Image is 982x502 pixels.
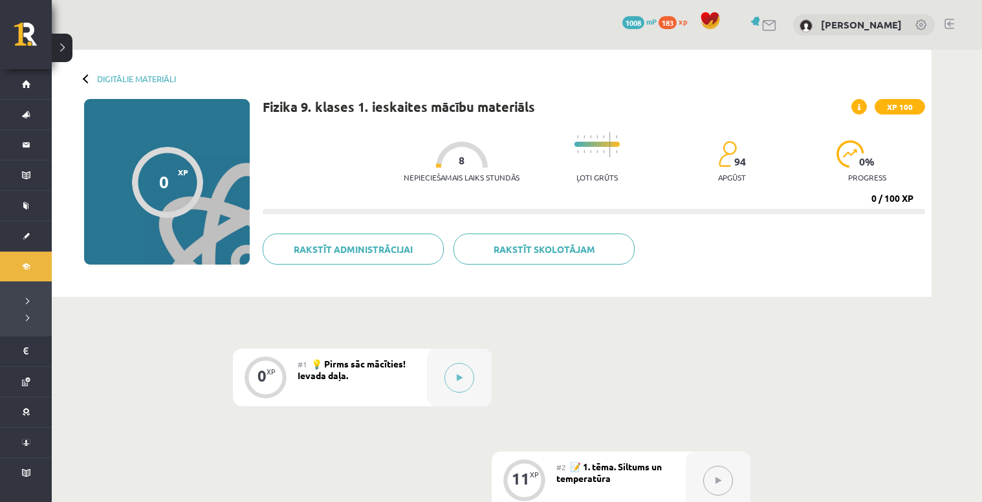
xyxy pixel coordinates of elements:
span: 📝 1. tēma. Siltums un temperatūra [556,461,662,484]
div: 11 [512,473,530,485]
div: 0 [257,370,267,382]
img: icon-long-line-d9ea69661e0d244f92f715978eff75569469978d946b2353a9bb055b3ed8787d.svg [609,132,611,157]
div: XP [267,368,276,375]
p: progress [848,173,886,182]
img: icon-short-line-57e1e144782c952c97e751825c79c345078a6d821885a25fce030b3d8c18986b.svg [616,150,617,153]
img: icon-short-line-57e1e144782c952c97e751825c79c345078a6d821885a25fce030b3d8c18986b.svg [596,150,598,153]
img: icon-short-line-57e1e144782c952c97e751825c79c345078a6d821885a25fce030b3d8c18986b.svg [596,135,598,138]
a: Rakstīt administrācijai [263,234,444,265]
span: 💡 Pirms sāc mācīties! Ievada daļa. [298,358,406,381]
span: 94 [734,156,746,168]
div: 0 [159,172,169,191]
img: icon-progress-161ccf0a02000e728c5f80fcf4c31c7af3da0e1684b2b1d7c360e028c24a22f1.svg [836,140,864,168]
a: Rīgas 1. Tālmācības vidusskola [14,23,52,55]
span: 8 [459,155,464,166]
a: [PERSON_NAME] [821,18,902,31]
img: icon-short-line-57e1e144782c952c97e751825c79c345078a6d821885a25fce030b3d8c18986b.svg [577,135,578,138]
span: #1 [298,359,307,369]
img: icon-short-line-57e1e144782c952c97e751825c79c345078a6d821885a25fce030b3d8c18986b.svg [590,150,591,153]
img: icon-short-line-57e1e144782c952c97e751825c79c345078a6d821885a25fce030b3d8c18986b.svg [584,150,585,153]
span: 0 % [859,156,875,168]
span: #2 [556,462,566,472]
img: icon-short-line-57e1e144782c952c97e751825c79c345078a6d821885a25fce030b3d8c18986b.svg [603,150,604,153]
a: Rakstīt skolotājam [453,234,635,265]
p: Ļoti grūts [576,173,618,182]
a: Digitālie materiāli [97,74,176,83]
img: icon-short-line-57e1e144782c952c97e751825c79c345078a6d821885a25fce030b3d8c18986b.svg [603,135,604,138]
img: Daniela Estere Smoroģina [800,19,813,32]
span: mP [646,16,657,27]
span: 1008 [622,16,644,29]
img: icon-short-line-57e1e144782c952c97e751825c79c345078a6d821885a25fce030b3d8c18986b.svg [577,150,578,153]
img: icon-short-line-57e1e144782c952c97e751825c79c345078a6d821885a25fce030b3d8c18986b.svg [616,135,617,138]
span: 183 [659,16,677,29]
h1: Fizika 9. klases 1. ieskaites mācību materiāls [263,99,535,115]
span: xp [679,16,687,27]
img: icon-short-line-57e1e144782c952c97e751825c79c345078a6d821885a25fce030b3d8c18986b.svg [590,135,591,138]
p: Nepieciešamais laiks stundās [404,173,519,182]
span: XP [178,168,188,177]
a: 183 xp [659,16,693,27]
a: 1008 mP [622,16,657,27]
img: icon-short-line-57e1e144782c952c97e751825c79c345078a6d821885a25fce030b3d8c18986b.svg [584,135,585,138]
img: students-c634bb4e5e11cddfef0936a35e636f08e4e9abd3cc4e673bd6f9a4125e45ecb1.svg [718,140,737,168]
span: XP 100 [875,99,925,115]
div: XP [530,471,539,478]
p: apgūst [718,173,746,182]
